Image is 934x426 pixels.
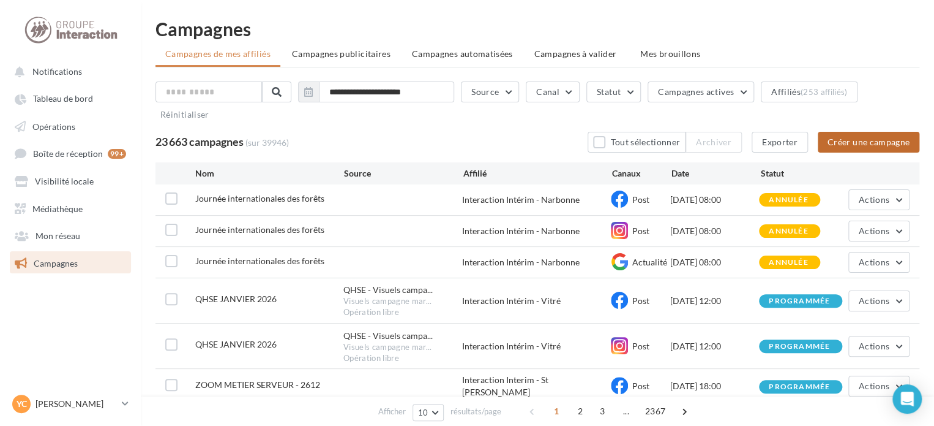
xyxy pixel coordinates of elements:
[769,259,808,267] div: annulée
[10,392,131,416] a: YC [PERSON_NAME]
[195,379,320,390] span: ZOOM METIER SERVEUR - 2612
[343,284,433,296] span: QHSE - Visuels campa...
[848,376,910,397] button: Actions
[848,252,910,273] button: Actions
[859,257,889,267] span: Actions
[245,137,289,148] span: (sur 39946)
[35,398,117,410] p: [PERSON_NAME]
[108,149,126,159] div: 99+
[769,196,808,204] div: annulée
[35,176,94,186] span: Visibilité locale
[769,343,830,351] div: programmée
[592,401,612,421] span: 3
[670,256,760,268] div: [DATE] 08:00
[462,374,611,398] div: Interaction Interim - St [PERSON_NAME]
[413,404,444,421] button: 10
[848,336,910,357] button: Actions
[588,132,686,153] button: Tout sélectionner
[670,295,760,307] div: [DATE] 12:00
[818,132,919,153] button: Créer une campagne
[7,115,133,137] a: Opérations
[155,107,214,122] button: Réinitialiser
[848,189,910,210] button: Actions
[7,224,133,246] a: Mon réseau
[761,82,857,102] button: Affiliés(253 affiliés)
[632,341,649,351] span: Post
[859,295,889,306] span: Actions
[570,401,590,421] span: 2
[33,148,103,159] span: Boîte de réception
[450,406,501,417] span: résultats/page
[7,169,133,191] a: Visibilité locale
[658,86,734,97] span: Campagnes actives
[344,167,463,180] div: Source
[670,225,760,237] div: [DATE] 08:00
[462,225,611,237] div: Interaction Intérim - Narbonne
[632,226,649,236] span: Post
[769,297,830,305] div: programmée
[7,251,133,273] a: Campagnes
[769,383,830,391] div: programmée
[859,194,889,205] span: Actions
[33,94,93,104] span: Tableau de bord
[412,48,513,59] span: Campagnes automatisées
[7,142,133,164] a: Boîte de réception 99+
[769,227,808,235] div: annulée
[670,340,760,352] div: [DATE] 12:00
[640,401,670,421] span: 2367
[7,60,129,82] button: Notifications
[418,408,428,417] span: 10
[461,82,519,102] button: Source
[35,230,80,241] span: Mon réseau
[155,20,919,38] h1: Campagnes
[848,291,910,311] button: Actions
[195,193,324,203] span: Journée internationales des forêts
[848,221,910,242] button: Actions
[462,256,611,268] div: Interaction Intérim - Narbonne
[632,295,649,306] span: Post
[640,48,700,59] span: Mes brouillons
[7,87,133,109] a: Tableau de bord
[586,82,641,102] button: Statut
[534,48,617,60] span: Campagnes à valider
[32,121,75,131] span: Opérations
[686,132,742,153] button: Archiver
[195,224,324,235] span: Journée internationales des forêts
[462,194,611,206] div: Interaction Intérim - Narbonne
[378,406,406,417] span: Afficher
[616,401,636,421] span: ...
[17,398,27,410] span: YC
[195,294,277,304] span: QHSE JANVIER 2026
[761,167,850,180] div: Statut
[648,82,754,102] button: Campagnes actives
[195,167,344,180] div: Nom
[859,341,889,351] span: Actions
[7,197,133,219] a: Médiathèque
[32,203,83,213] span: Médiathèque
[612,167,671,180] div: Canaux
[859,226,889,236] span: Actions
[343,353,462,364] div: Opération libre
[155,135,244,148] span: 23 663 campagnes
[632,257,667,267] span: Actualité
[34,257,78,268] span: Campagnes
[859,381,889,391] span: Actions
[526,82,580,102] button: Canal
[547,401,566,421] span: 1
[462,295,611,307] div: Interaction Intérim - Vitré
[292,48,390,59] span: Campagnes publicitaires
[343,296,432,307] span: Visuels campagne mar...
[670,380,760,392] div: [DATE] 18:00
[801,87,848,97] div: (253 affiliés)
[343,330,433,342] span: QHSE - Visuels campa...
[463,167,611,180] div: Affilié
[32,66,82,77] span: Notifications
[343,307,462,318] div: Opération libre
[892,384,922,414] div: Open Intercom Messenger
[632,194,649,205] span: Post
[462,340,611,352] div: Interaction Intérim - Vitré
[671,167,761,180] div: Date
[195,339,277,349] span: QHSE JANVIER 2026
[632,381,649,391] span: Post
[670,194,760,206] div: [DATE] 08:00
